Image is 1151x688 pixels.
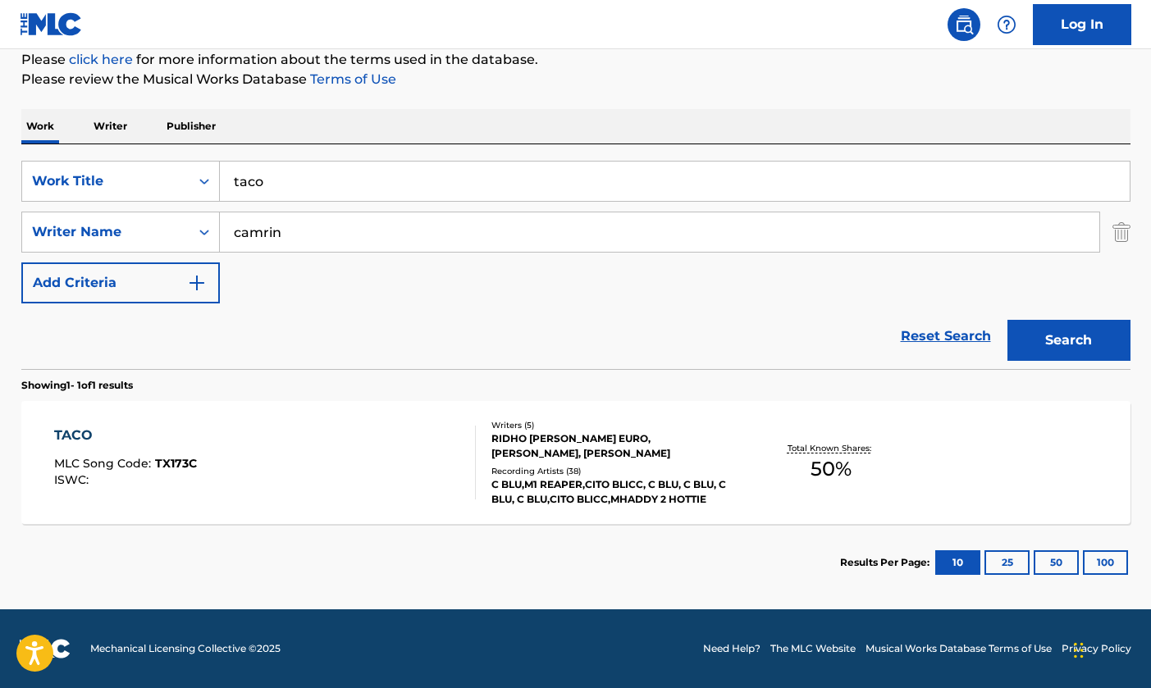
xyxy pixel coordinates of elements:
button: Search [1007,320,1130,361]
a: Musical Works Database Terms of Use [866,641,1052,656]
p: Showing 1 - 1 of 1 results [21,378,133,393]
a: Public Search [948,8,980,41]
span: Mechanical Licensing Collective © 2025 [90,641,281,656]
img: help [997,15,1016,34]
span: 50 % [811,454,852,484]
a: Privacy Policy [1062,641,1131,656]
img: search [954,15,974,34]
img: 9d2ae6d4665cec9f34b9.svg [187,273,207,293]
a: Terms of Use [307,71,396,87]
p: Results Per Page: [840,555,934,570]
form: Search Form [21,161,1130,369]
a: TACOMLC Song Code:TX173CISWC:Writers (5)RIDHO [PERSON_NAME] EURO, [PERSON_NAME], [PERSON_NAME]Rec... [21,401,1130,524]
div: C BLU,M1 REAPER,CITO BLICC, C BLU, C BLU, C BLU, C BLU,CITO BLICC,MHADDY 2 HOTTIE [491,477,739,507]
a: Reset Search [893,318,999,354]
a: Need Help? [703,641,760,656]
p: Writer [89,109,132,144]
div: RIDHO [PERSON_NAME] EURO, [PERSON_NAME], [PERSON_NAME] [491,431,739,461]
p: Total Known Shares: [788,442,875,454]
div: Help [990,8,1023,41]
p: Publisher [162,109,221,144]
button: 10 [935,550,980,575]
span: ISWC : [54,472,93,487]
img: logo [20,639,71,658]
div: Drag [1074,626,1084,675]
button: 25 [984,550,1030,575]
a: The MLC Website [770,641,856,656]
div: TACO [54,426,197,445]
iframe: Chat Widget [1069,609,1151,688]
div: Work Title [32,171,180,191]
p: Work [21,109,59,144]
div: Recording Artists ( 38 ) [491,465,739,477]
p: Please for more information about the terms used in the database. [21,50,1130,70]
a: click here [69,52,133,67]
div: Writers ( 5 ) [491,419,739,431]
p: Please review the Musical Works Database [21,70,1130,89]
a: Log In [1033,4,1131,45]
img: Delete Criterion [1112,212,1130,253]
button: 100 [1083,550,1128,575]
img: MLC Logo [20,12,83,36]
div: Writer Name [32,222,180,242]
span: MLC Song Code : [54,456,155,471]
button: Add Criteria [21,262,220,303]
span: TX173C [155,456,197,471]
button: 50 [1034,550,1079,575]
